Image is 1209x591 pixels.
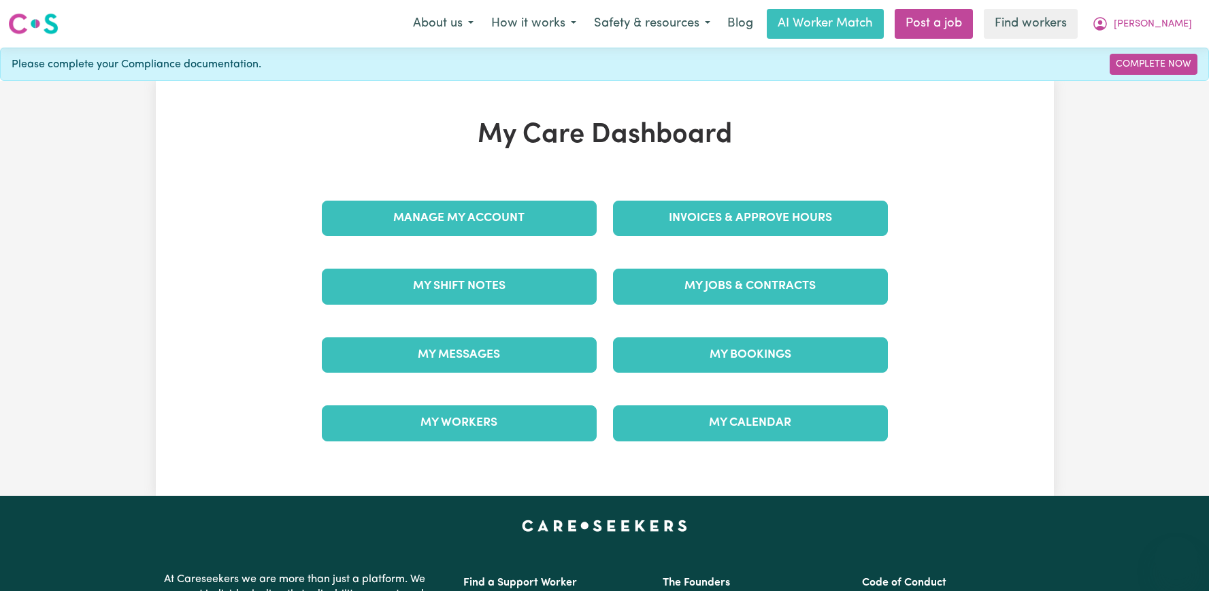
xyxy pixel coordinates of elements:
[1114,17,1192,32] span: [PERSON_NAME]
[463,577,577,588] a: Find a Support Worker
[8,12,59,36] img: Careseekers logo
[613,201,888,236] a: Invoices & Approve Hours
[322,337,597,373] a: My Messages
[862,577,946,588] a: Code of Conduct
[1083,10,1201,38] button: My Account
[613,337,888,373] a: My Bookings
[719,9,761,39] a: Blog
[322,201,597,236] a: Manage My Account
[322,405,597,441] a: My Workers
[613,269,888,304] a: My Jobs & Contracts
[767,9,884,39] a: AI Worker Match
[404,10,482,38] button: About us
[585,10,719,38] button: Safety & resources
[8,8,59,39] a: Careseekers logo
[1110,54,1197,75] a: Complete Now
[314,119,896,152] h1: My Care Dashboard
[1155,537,1198,580] iframe: Button to launch messaging window
[984,9,1078,39] a: Find workers
[322,269,597,304] a: My Shift Notes
[522,520,687,531] a: Careseekers home page
[482,10,585,38] button: How it works
[12,56,261,73] span: Please complete your Compliance documentation.
[663,577,730,588] a: The Founders
[613,405,888,441] a: My Calendar
[895,9,973,39] a: Post a job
